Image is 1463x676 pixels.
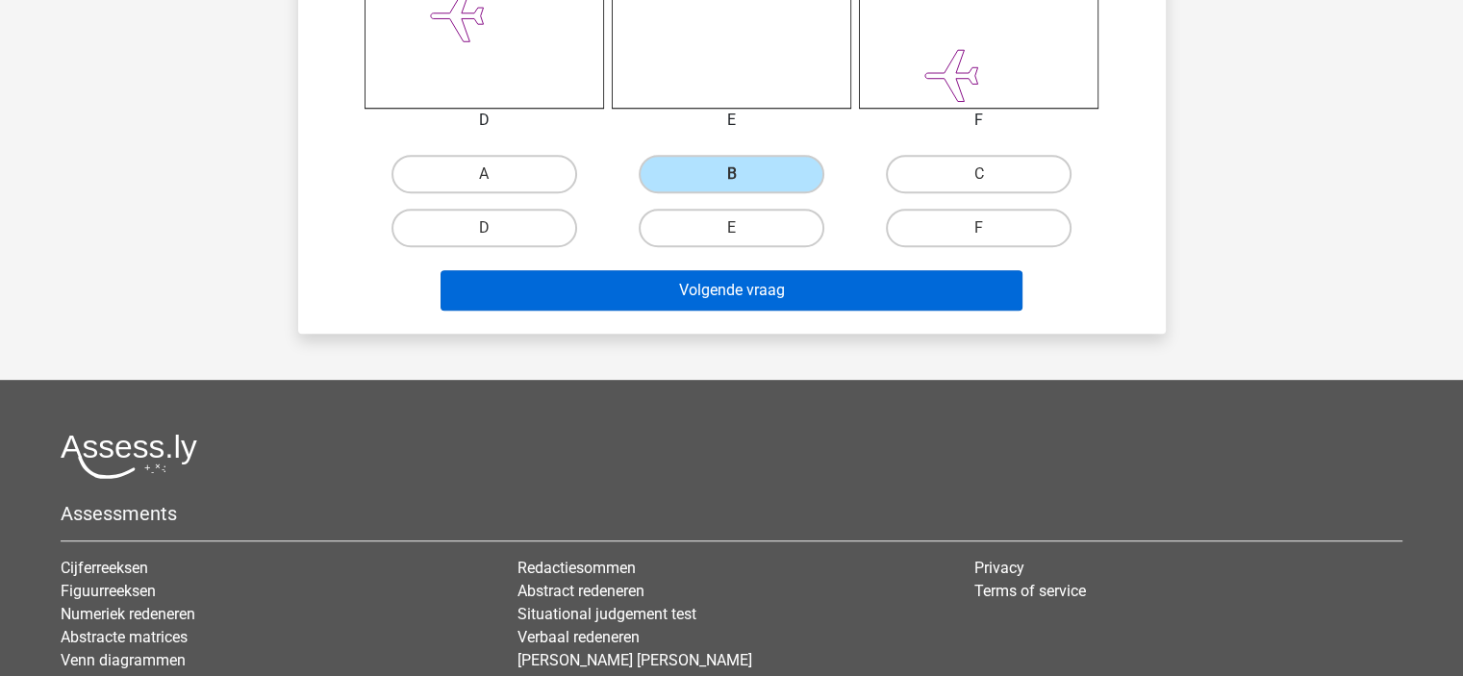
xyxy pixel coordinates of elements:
a: Redactiesommen [517,559,636,577]
label: F [886,209,1072,247]
label: E [639,209,824,247]
a: Figuurreeksen [61,582,156,600]
img: Assessly logo [61,434,197,479]
a: Verbaal redeneren [517,628,640,646]
a: Terms of service [974,582,1086,600]
a: Situational judgement test [517,605,696,623]
a: Privacy [974,559,1024,577]
label: A [391,155,577,193]
h5: Assessments [61,502,1402,525]
a: Abstract redeneren [517,582,644,600]
label: B [639,155,824,193]
a: Cijferreeksen [61,559,148,577]
a: Numeriek redeneren [61,605,195,623]
div: F [845,109,1113,132]
a: Venn diagrammen [61,651,186,669]
button: Volgende vraag [441,270,1022,311]
a: Abstracte matrices [61,628,188,646]
a: [PERSON_NAME] [PERSON_NAME] [517,651,752,669]
div: D [350,109,618,132]
label: D [391,209,577,247]
label: C [886,155,1072,193]
div: E [597,109,866,132]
